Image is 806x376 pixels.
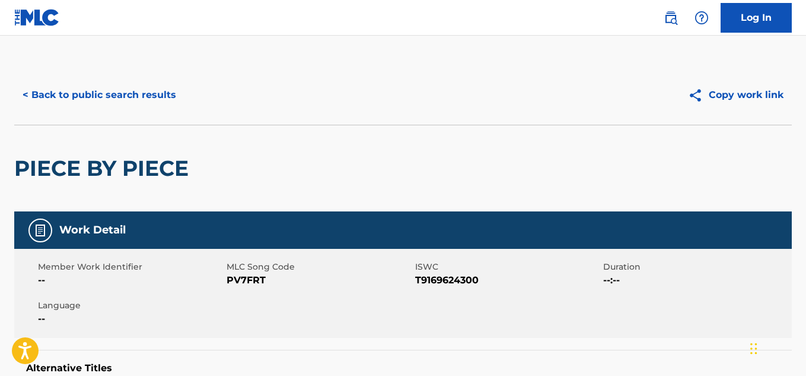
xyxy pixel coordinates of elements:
[688,88,709,103] img: Copy work link
[680,80,792,110] button: Copy work link
[14,80,184,110] button: < Back to public search results
[227,273,412,287] span: PV7FRT
[38,312,224,326] span: --
[26,362,780,374] h5: Alternative Titles
[38,299,224,312] span: Language
[33,223,47,238] img: Work Detail
[664,11,678,25] img: search
[603,261,789,273] span: Duration
[747,319,806,376] iframe: Chat Widget
[750,331,757,366] div: Drag
[659,6,683,30] a: Public Search
[38,261,224,273] span: Member Work Identifier
[59,223,126,237] h5: Work Detail
[14,155,195,182] h2: PIECE BY PIECE
[38,273,224,287] span: --
[227,261,412,273] span: MLC Song Code
[415,261,601,273] span: ISWC
[14,9,60,26] img: MLC Logo
[415,273,601,287] span: T9169624300
[690,6,713,30] div: Help
[603,273,789,287] span: --:--
[695,11,709,25] img: help
[721,3,792,33] a: Log In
